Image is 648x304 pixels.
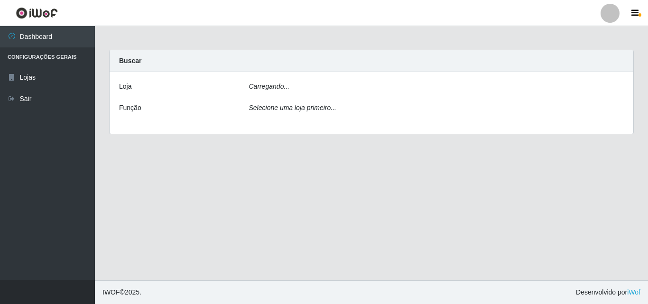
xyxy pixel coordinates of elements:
[119,57,141,64] strong: Buscar
[102,288,120,296] span: IWOF
[249,104,336,111] i: Selecione uma loja primeiro...
[576,287,640,297] span: Desenvolvido por
[249,83,290,90] i: Carregando...
[102,287,141,297] span: © 2025 .
[16,7,58,19] img: CoreUI Logo
[119,82,131,92] label: Loja
[119,103,141,113] label: Função
[627,288,640,296] a: iWof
